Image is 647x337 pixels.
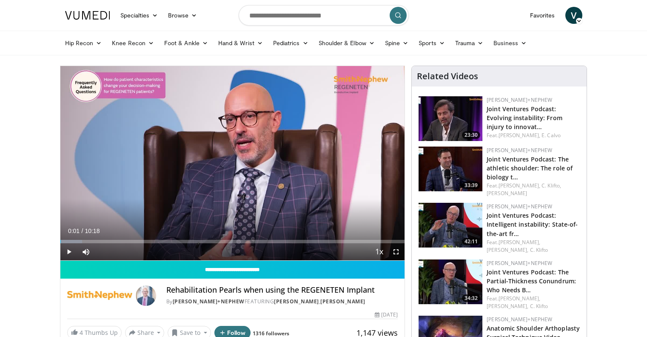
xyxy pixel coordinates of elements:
[371,243,388,260] button: Playback Rate
[213,35,268,52] a: Hand & Wrist
[419,147,482,191] img: f5a36523-4014-4b26-ba0a-1980c1b51253.150x105_q85_crop-smart_upscale.jpg
[253,330,289,337] a: 1316 followers
[419,259,482,304] img: 5807bf09-abca-4062-84b7-711dbcc3ea56.150x105_q85_crop-smart_upscale.jpg
[487,203,552,210] a: [PERSON_NAME]+Nephew
[487,155,573,181] a: Joint Ventures Podcast: The athletic shoulder: The role of biology t…
[413,35,450,52] a: Sports
[65,11,110,20] img: VuMedi Logo
[488,35,532,52] a: Business
[82,228,83,234] span: /
[487,105,562,131] a: Joint Ventures Podcast: Evolving instability: From injury to innovat…
[487,190,527,197] a: [PERSON_NAME]
[60,35,107,52] a: Hip Recon
[450,35,489,52] a: Trauma
[388,243,405,260] button: Fullscreen
[565,7,582,24] a: V
[320,298,365,305] a: [PERSON_NAME]
[77,243,94,260] button: Mute
[542,182,561,189] a: C. Klifto,
[239,5,409,26] input: Search topics, interventions
[530,302,548,310] a: C. Klifto
[80,328,83,337] span: 4
[525,7,560,24] a: Favorites
[462,238,480,245] span: 42:11
[487,147,552,154] a: [PERSON_NAME]+Nephew
[487,239,580,254] div: Feat.
[314,35,380,52] a: Shoulder & Elbow
[487,302,528,310] a: [PERSON_NAME],
[499,132,540,139] a: [PERSON_NAME],
[462,181,480,189] span: 33:39
[60,243,77,260] button: Play
[115,7,163,24] a: Specialties
[136,285,156,306] img: Avatar
[163,7,202,24] a: Browse
[530,246,548,253] a: C. Klifto
[499,295,540,302] a: [PERSON_NAME],
[542,132,561,139] a: E. Calvo
[487,211,578,237] a: Joint Ventures Podcast: Intelligent instability: State-of-the-art fr…
[487,132,580,139] div: Feat.
[499,239,540,246] a: [PERSON_NAME],
[274,298,319,305] a: [PERSON_NAME]
[173,298,245,305] a: [PERSON_NAME]+Nephew
[487,268,576,294] a: Joint Ventures Podcast: The Partial-Thickness Conundrum: Who Needs B…
[268,35,314,52] a: Pediatrics
[487,295,580,310] div: Feat.
[419,147,482,191] a: 33:39
[380,35,413,52] a: Spine
[67,285,132,306] img: Smith+Nephew
[166,285,398,295] h4: Rehabilitation Pearls when using the REGENETEN Implant
[419,96,482,141] a: 23:30
[487,259,552,267] a: [PERSON_NAME]+Nephew
[419,259,482,304] a: 34:32
[462,131,480,139] span: 23:30
[85,228,100,234] span: 10:18
[487,316,552,323] a: [PERSON_NAME]+Nephew
[499,182,540,189] a: [PERSON_NAME],
[60,240,405,243] div: Progress Bar
[419,203,482,248] a: 42:11
[417,71,478,81] h4: Related Videos
[419,203,482,248] img: 68fb0319-defd-40d2-9a59-ac066b7d8959.150x105_q85_crop-smart_upscale.jpg
[419,96,482,141] img: 68d4790e-0872-429d-9d74-59e6247d6199.150x105_q85_crop-smart_upscale.jpg
[159,35,213,52] a: Foot & Ankle
[462,294,480,302] span: 34:32
[166,298,398,305] div: By FEATURING ,
[487,182,580,197] div: Feat.
[68,228,80,234] span: 0:01
[107,35,159,52] a: Knee Recon
[487,246,528,253] a: [PERSON_NAME],
[375,311,398,319] div: [DATE]
[487,96,552,104] a: [PERSON_NAME]+Nephew
[60,66,405,261] video-js: Video Player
